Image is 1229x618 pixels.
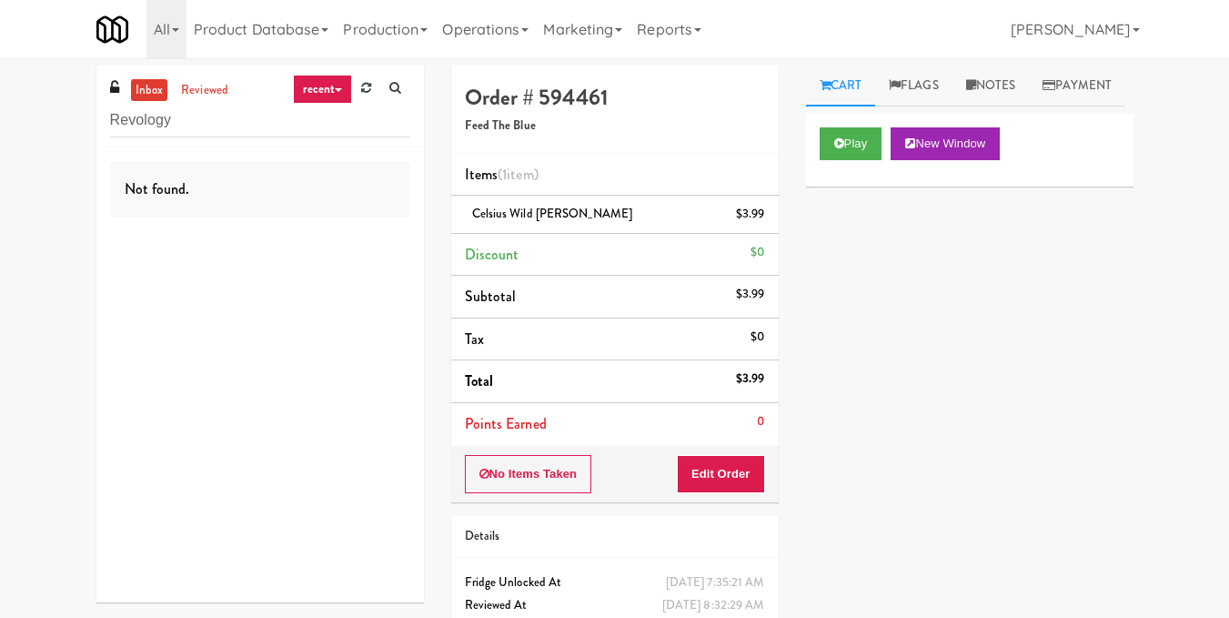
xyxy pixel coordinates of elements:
a: Payment [1029,66,1125,106]
div: $3.99 [736,203,765,226]
input: Search vision orders [110,104,410,137]
span: Items [465,164,539,185]
div: [DATE] 7:35:21 AM [666,572,765,594]
div: $0 [750,326,764,349]
h4: Order # 594461 [465,86,765,109]
span: Not found. [125,178,190,199]
button: Edit Order [677,455,765,493]
a: Notes [952,66,1030,106]
div: $3.99 [736,368,765,390]
button: No Items Taken [465,455,592,493]
a: inbox [131,79,168,102]
a: recent [293,75,353,104]
span: Subtotal [465,286,517,307]
span: Total [465,370,494,391]
ng-pluralize: item [507,164,533,185]
div: $0 [750,241,764,264]
a: Cart [806,66,876,106]
a: reviewed [176,79,233,102]
button: New Window [891,127,1000,160]
div: [DATE] 8:32:29 AM [662,594,765,617]
div: Reviewed At [465,594,765,617]
span: Tax [465,329,484,350]
h5: Feed The Blue [465,119,765,133]
button: Play [820,127,882,160]
div: $3.99 [736,283,765,306]
div: Fridge Unlocked At [465,572,765,594]
span: Celsius Wild [PERSON_NAME] [472,205,633,222]
span: Discount [465,244,519,265]
img: Micromart [96,14,128,46]
div: 0 [757,410,764,433]
div: Details [465,525,765,548]
span: (1 ) [498,164,539,185]
a: Flags [875,66,952,106]
span: Points Earned [465,413,547,434]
